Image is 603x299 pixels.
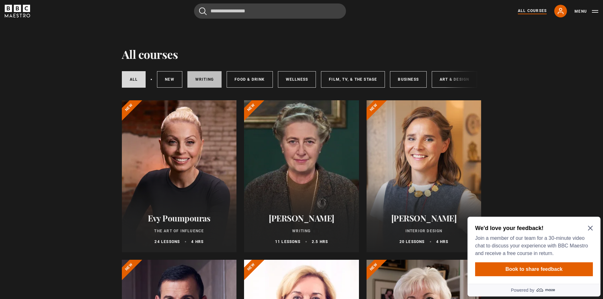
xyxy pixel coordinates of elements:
h2: [PERSON_NAME] [374,213,474,223]
a: Film, TV, & The Stage [321,71,385,88]
button: Close Maze Prompt [123,11,128,16]
a: Art & Design [432,71,477,88]
svg: BBC Maestro [5,5,30,17]
a: [PERSON_NAME] Interior Design 20 lessons 4 hrs New [367,100,481,252]
h2: [PERSON_NAME] [252,213,351,223]
a: All [122,71,146,88]
button: Toggle navigation [575,8,598,15]
a: Business [390,71,427,88]
h2: We'd love your feedback! [10,10,125,18]
p: 20 lessons [399,239,425,245]
p: 2.5 hrs [312,239,328,245]
a: New [157,71,182,88]
a: All Courses [518,8,547,14]
p: 24 lessons [154,239,180,245]
button: Submit the search query [199,7,207,15]
p: 4 hrs [436,239,449,245]
h2: Evy Poumpouras [129,213,229,223]
a: Food & Drink [227,71,273,88]
h1: All courses [122,47,178,61]
p: Interior Design [374,228,474,234]
p: 11 lessons [275,239,300,245]
a: Writing [187,71,222,88]
a: Evy Poumpouras The Art of Influence 24 lessons 4 hrs New [122,100,237,252]
input: Search [194,3,346,19]
p: Writing [252,228,351,234]
button: Book to share feedback [10,48,128,62]
a: Powered by maze [3,70,135,82]
div: Optional study invitation [3,3,135,82]
p: The Art of Influence [129,228,229,234]
p: Join a member of our team for a 30-minute video chat to discuss your experience with BBC Maestro ... [10,20,125,43]
a: [PERSON_NAME] Writing 11 lessons 2.5 hrs New [244,100,359,252]
a: Wellness [278,71,316,88]
p: 4 hrs [191,239,204,245]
